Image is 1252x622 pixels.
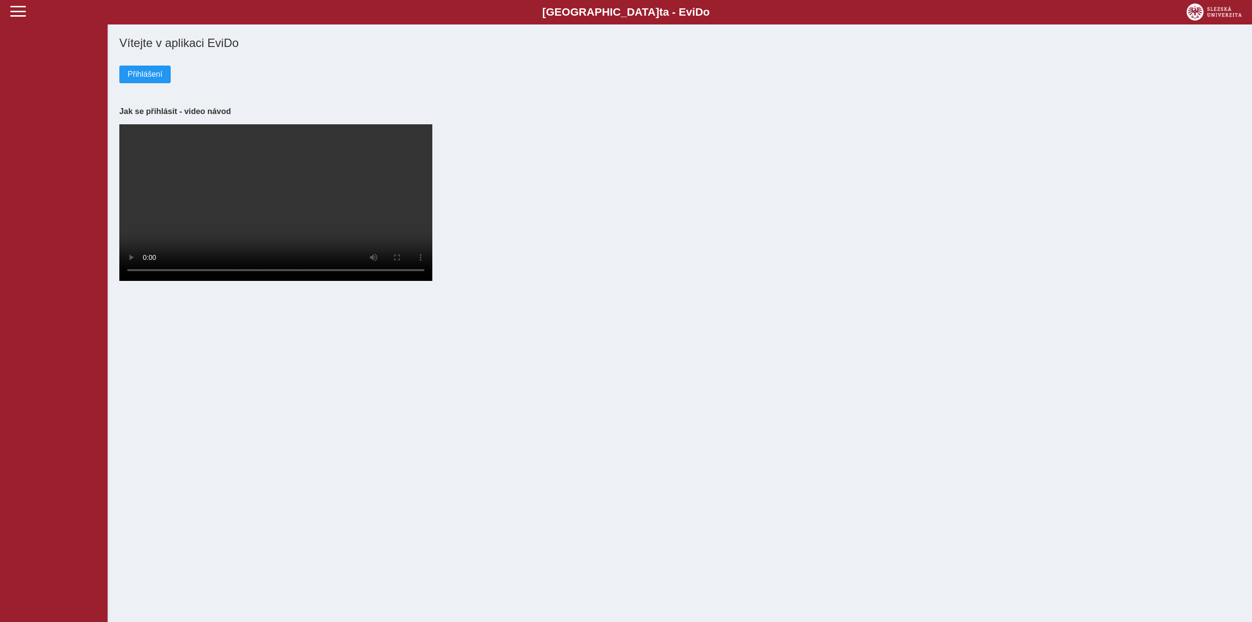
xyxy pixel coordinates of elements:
b: [GEOGRAPHIC_DATA] a - Evi [29,6,1223,19]
span: Přihlášení [128,70,162,79]
h3: Jak se přihlásit - video návod [119,107,1240,116]
button: Přihlášení [119,66,171,83]
span: t [659,6,663,18]
img: logo_web_su.png [1186,3,1242,21]
span: o [703,6,710,18]
h1: Vítejte v aplikaci EviDo [119,36,1240,50]
span: D [695,6,703,18]
video: Your browser does not support the video tag. [119,124,432,281]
